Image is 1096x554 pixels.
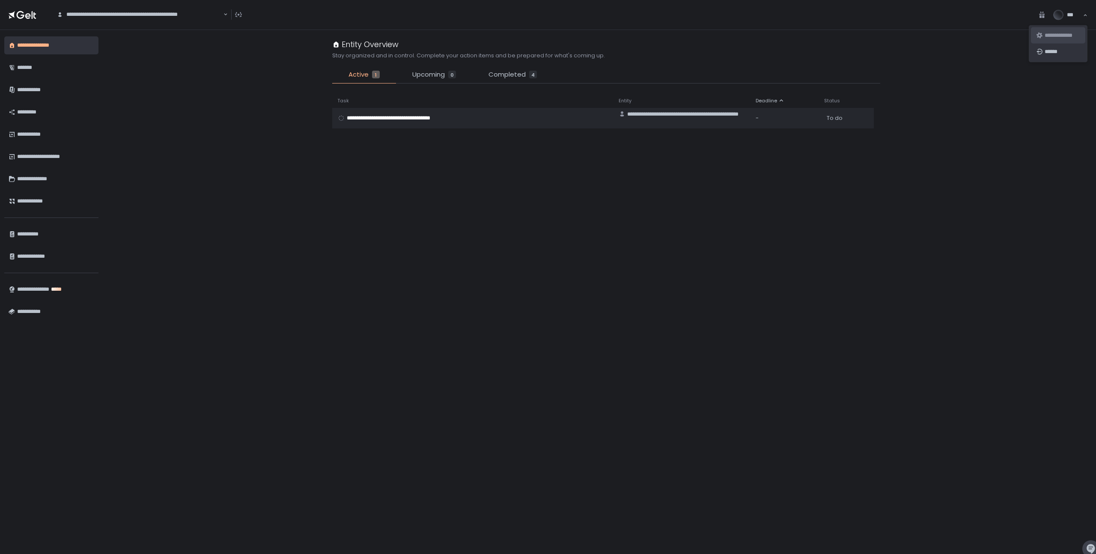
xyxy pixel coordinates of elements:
[756,98,777,104] span: Deadline
[372,71,380,78] div: 1
[51,6,228,24] div: Search for option
[529,71,537,78] div: 4
[619,98,631,104] span: Entity
[824,98,840,104] span: Status
[222,10,223,19] input: Search for option
[332,52,605,60] h2: Stay organized and in control. Complete your action items and be prepared for what's coming up.
[448,71,456,78] div: 0
[827,114,843,122] span: To do
[337,98,349,104] span: Task
[412,70,445,80] span: Upcoming
[332,39,399,50] div: Entity Overview
[756,114,759,122] span: -
[348,70,369,80] span: Active
[488,70,526,80] span: Completed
